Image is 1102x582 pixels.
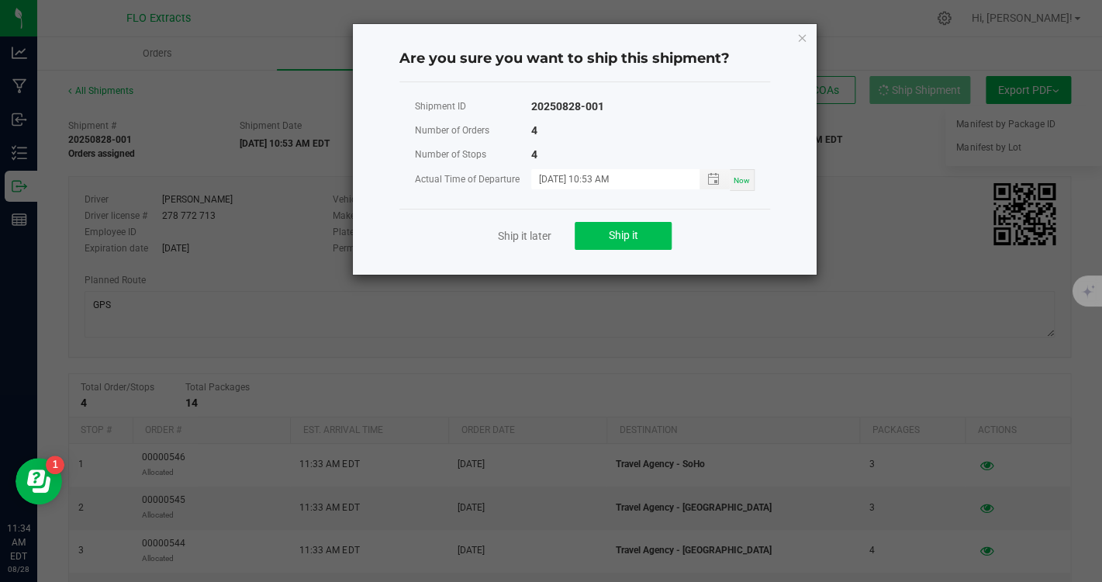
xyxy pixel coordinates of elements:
[415,121,531,140] div: Number of Orders
[700,169,730,189] span: Toggle popup
[498,228,551,244] a: Ship it later
[531,169,683,189] input: MM/dd/yyyy HH:MM a
[796,28,807,47] button: Close
[46,456,64,474] iframe: Resource center unread badge
[531,97,604,116] div: 20250828-001
[16,458,62,504] iframe: Resource center
[415,170,531,189] div: Actual Time of Departure
[415,145,531,165] div: Number of Stops
[531,145,537,165] div: 4
[399,49,770,69] h4: Are you sure you want to ship this shipment?
[575,222,672,250] button: Ship it
[609,229,638,241] span: Ship it
[734,176,750,185] span: Now
[415,97,531,116] div: Shipment ID
[531,121,537,140] div: 4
